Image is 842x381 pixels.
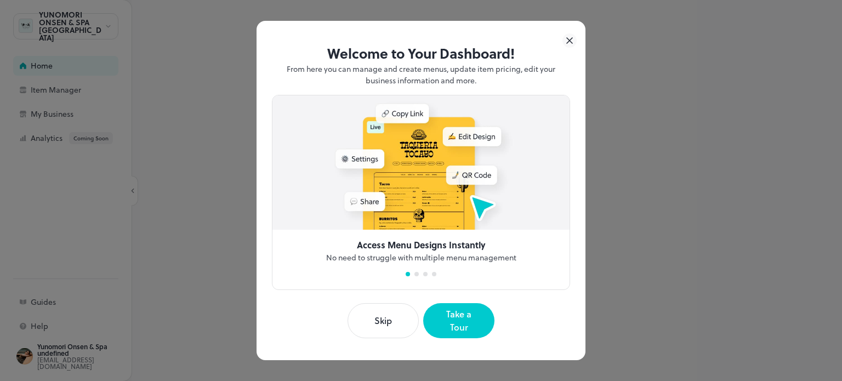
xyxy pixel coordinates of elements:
[423,303,494,338] button: Take a Tour
[357,238,485,252] p: Access Menu Designs Instantly
[272,63,570,86] p: From here you can manage and create menus, update item pricing, edit your business information an...
[272,95,570,230] img: intro-access-menu-design-1ff07d5f.jpg
[326,252,516,263] p: No need to struggle with multiple menu management
[272,43,570,64] p: Welcome to Your Dashboard!
[348,303,419,338] button: Skip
